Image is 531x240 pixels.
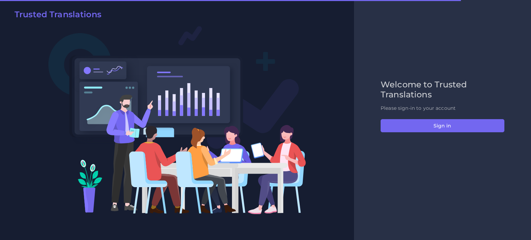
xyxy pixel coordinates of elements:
h2: Trusted Translations [15,10,101,20]
h2: Welcome to Trusted Translations [381,80,504,100]
button: Sign in [381,119,504,132]
p: Please sign-in to your account [381,105,504,112]
img: Login V2 [48,26,306,214]
a: Trusted Translations [10,10,101,22]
